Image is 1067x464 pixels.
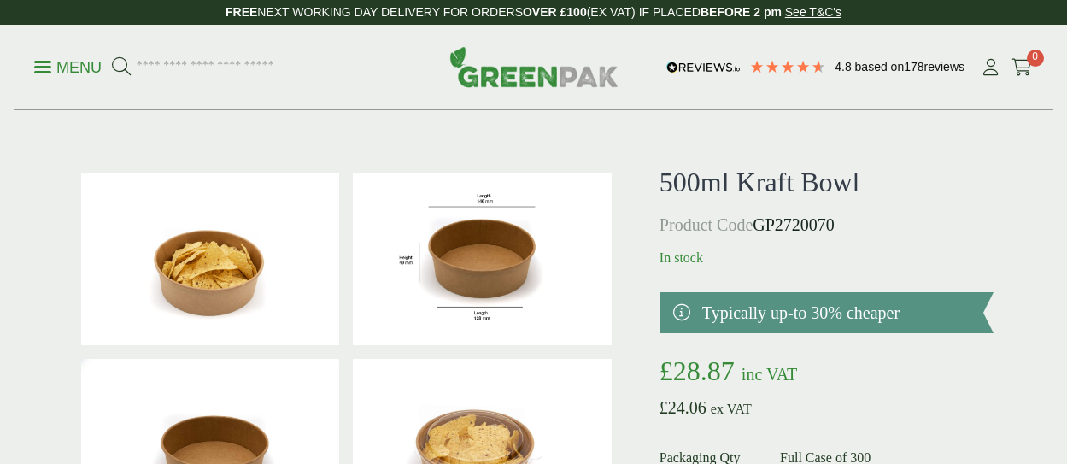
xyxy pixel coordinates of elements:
a: 0 [1011,55,1033,80]
p: GP2720070 [660,212,994,238]
span: 4.8 [835,60,854,73]
bdi: 24.06 [660,398,706,417]
div: 4.78 Stars [749,59,826,74]
h1: 500ml Kraft Bowl [660,166,994,198]
span: inc VAT [742,365,797,384]
span: 178 [904,60,923,73]
span: 0 [1027,50,1044,67]
i: My Account [980,59,1001,76]
span: ex VAT [711,402,752,416]
a: See T&C's [785,5,841,19]
p: In stock [660,248,994,268]
bdi: 28.87 [660,355,735,386]
strong: BEFORE 2 pm [701,5,782,19]
img: KraftBowl_500 [353,173,612,345]
span: £ [660,355,673,386]
strong: OVER £100 [523,5,587,19]
strong: FREE [226,5,257,19]
span: reviews [924,60,964,73]
span: Based on [855,60,905,73]
p: Menu [34,57,102,78]
img: REVIEWS.io [666,62,741,73]
img: GreenPak Supplies [449,46,619,87]
img: Kraft Bowl 500ml With Nachos [81,173,340,345]
i: Cart [1011,59,1033,76]
span: £ [660,398,668,417]
a: Menu [34,57,102,74]
span: Product Code [660,215,753,234]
